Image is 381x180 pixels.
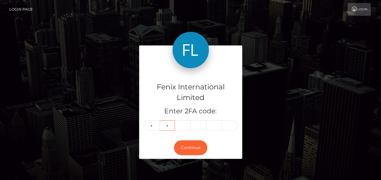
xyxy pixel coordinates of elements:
img: Fenix International Limited [172,32,209,68]
a: Login Page [9,3,33,16]
h5: Enter 2FA code: [144,107,238,116]
button: Continue [174,140,207,155]
h4: Fenix International Limited [144,82,238,103]
a: Login [348,3,371,16]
